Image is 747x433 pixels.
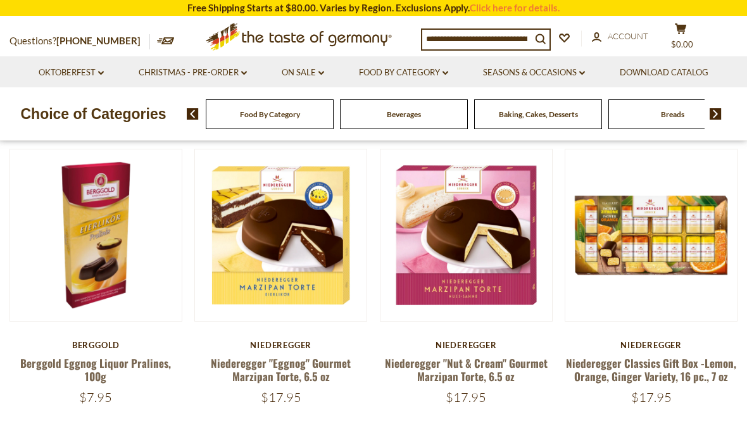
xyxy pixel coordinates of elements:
a: Download Catalog [620,66,708,80]
a: Oktoberfest [39,66,104,80]
div: Berggold [9,340,182,350]
span: $17.95 [261,389,301,405]
img: Niederegger "Nut & Cream" Gourmet Marzipan Torte, 6.5 oz [380,149,552,321]
a: Niederegger Classics Gift Box -Lemon, Orange, Ginger Variety, 16 pc., 7 oz [566,355,736,384]
a: [PHONE_NUMBER] [56,35,141,46]
a: Niederegger "Eggnog" Gourmet Marzipan Torte, 6.5 oz [211,355,351,384]
button: $0.00 [662,23,700,54]
a: On Sale [282,66,324,80]
div: Niederegger [380,340,553,350]
img: Niederegger "Eggnog" Gourmet Marzipan Torte, 6.5 oz [195,149,367,321]
img: Berggold Eggnog Liquor Pralines, 100g [10,149,182,321]
a: Niederegger "Nut & Cream" Gourmet Marzipan Torte, 6.5 oz [385,355,548,384]
a: Click here for details. [470,2,560,13]
a: Breads [661,110,684,119]
span: $17.95 [446,389,486,405]
a: Account [592,30,648,44]
span: $7.95 [79,389,112,405]
span: $0.00 [671,39,693,49]
img: Niederegger Classics Gift Box -Lemon, Orange, Ginger Variety, 16 pc., 7 oz [565,149,737,321]
span: Account [608,31,648,41]
img: previous arrow [187,108,199,120]
a: Food By Category [359,66,448,80]
a: Berggold Eggnog Liquor Pralines, 100g [20,355,171,384]
div: Niederegger [194,340,367,350]
a: Food By Category [240,110,300,119]
img: next arrow [710,108,722,120]
a: Seasons & Occasions [483,66,585,80]
p: Questions? [9,33,150,49]
a: Beverages [387,110,421,119]
div: Niederegger [565,340,738,350]
a: Christmas - PRE-ORDER [139,66,247,80]
a: Baking, Cakes, Desserts [499,110,578,119]
span: $17.95 [631,389,672,405]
